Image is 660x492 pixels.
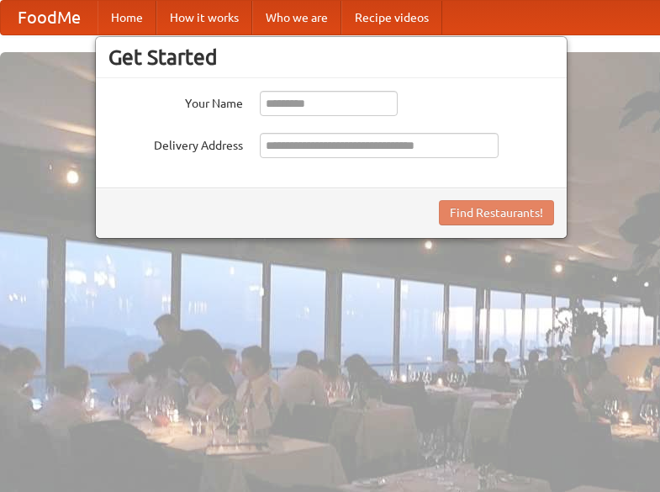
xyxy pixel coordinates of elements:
[1,1,98,34] a: FoodMe
[156,1,252,34] a: How it works
[108,133,243,154] label: Delivery Address
[439,200,554,225] button: Find Restaurants!
[108,91,243,112] label: Your Name
[341,1,442,34] a: Recipe videos
[108,45,554,70] h3: Get Started
[98,1,156,34] a: Home
[252,1,341,34] a: Who we are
